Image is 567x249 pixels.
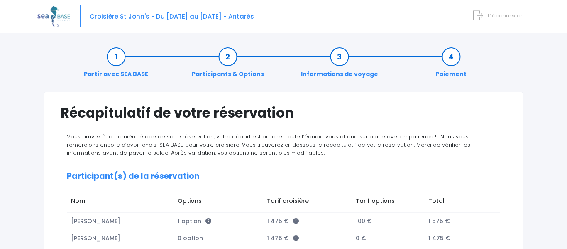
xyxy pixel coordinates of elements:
a: Partir avec SEA BASE [80,52,152,79]
td: Tarif croisière [263,192,352,212]
td: Tarif options [352,192,424,212]
td: Total [424,192,492,212]
a: Participants & Options [188,52,268,79]
td: 1 475 € [424,230,492,247]
td: 1 475 € [263,230,352,247]
td: 1 575 € [424,213,492,230]
td: Nom [67,192,174,212]
td: Options [174,192,263,212]
td: 100 € [352,213,424,230]
h2: Participant(s) de la réservation [67,172,500,181]
span: 0 option [178,234,203,242]
span: Vous arrivez à la dernière étape de votre réservation, votre départ est proche. Toute l’équipe vo... [67,133,470,157]
span: 1 option [178,217,211,225]
td: [PERSON_NAME] [67,230,174,247]
span: Déconnexion [488,12,524,20]
td: 0 € [352,230,424,247]
td: 1 475 € [263,213,352,230]
h1: Récapitulatif de votre réservation [61,105,506,121]
a: Paiement [431,52,471,79]
td: [PERSON_NAME] [67,213,174,230]
span: Croisière St John's - Du [DATE] au [DATE] - Antarès [90,12,254,21]
a: Informations de voyage [297,52,382,79]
